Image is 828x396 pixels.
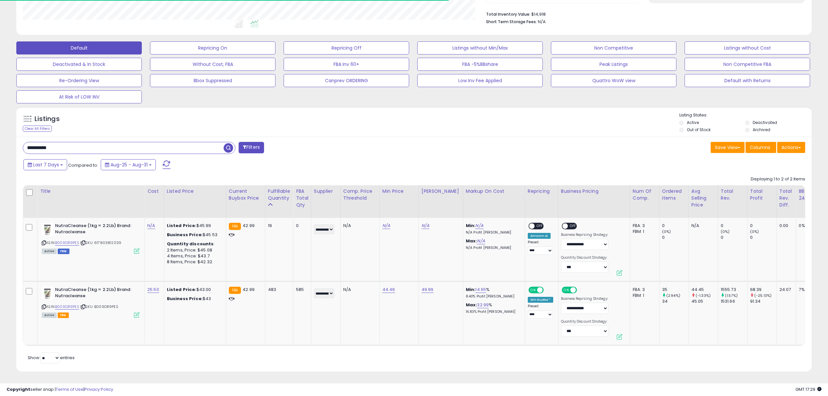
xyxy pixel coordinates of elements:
[296,287,306,293] div: 585
[662,298,688,304] div: 34
[685,58,810,71] button: Non Competitive FBA
[662,235,688,240] div: 0
[779,223,791,229] div: 0.00
[666,293,680,298] small: (2.94%)
[721,223,747,229] div: 0
[561,319,608,324] label: Quantity Discount Strategy:
[551,58,676,71] button: Peak Listings
[466,188,522,195] div: Markup on Cost
[466,246,520,250] p: N/A Profit [PERSON_NAME]
[696,293,711,298] small: (-1.33%)
[167,296,221,302] div: $43
[58,249,69,254] span: FBM
[799,188,822,202] div: BB Share 24h.
[58,312,69,318] span: FBA
[551,41,676,54] button: Non Competitive
[343,223,375,229] div: N/A
[777,142,805,153] button: Actions
[750,144,770,151] span: Columns
[779,287,791,293] div: 24.07
[486,11,530,17] b: Total Inventory Value:
[721,298,747,304] div: 1531.66
[463,185,525,218] th: The percentage added to the cost of goods (COGS) that forms the calculator for Min & Max prices.
[568,223,578,229] span: OFF
[466,302,477,308] b: Max:
[576,287,586,293] span: OFF
[268,287,288,293] div: 483
[721,188,745,202] div: Total Rev.
[721,229,730,234] small: (0%)
[633,188,657,202] div: Num of Comp.
[687,120,699,125] label: Active
[150,74,275,87] button: Bbox Suppressed
[551,74,676,87] button: Quattro WoW view
[284,41,409,54] button: Repricing Off
[68,162,98,168] span: Compared to:
[466,310,520,314] p: 16.83% Profit [PERSON_NAME]
[466,294,520,299] p: 8.40% Profit [PERSON_NAME]
[477,238,485,244] a: N/A
[268,223,288,229] div: 19
[55,223,134,236] b: NutraCleanse (1kg = 2.2Lb) Brand: Nutracleanse
[477,302,489,308] a: 32.99
[779,188,793,208] div: Total Rev. Diff.
[750,287,776,293] div: 68.39
[167,188,223,195] div: Listed Price
[528,240,553,255] div: Preset:
[343,287,375,293] div: N/A
[475,222,483,229] a: N/A
[799,223,820,229] div: 0%
[16,90,142,103] button: At Risk of LOW INV
[284,74,409,87] button: Canprev ORDERING
[229,188,262,202] div: Current Buybox Price
[750,188,774,202] div: Total Profit
[147,222,155,229] a: N/A
[167,259,221,265] div: 8 Items, Price: $42.32
[486,19,537,24] b: Short Term Storage Fees:
[561,233,608,237] label: Business Repricing Strategy:
[296,188,308,208] div: FBA Total Qty
[42,223,53,236] img: 415vIHjdesL._SL40_.jpg
[753,127,770,132] label: Archived
[296,223,306,229] div: 0
[147,188,161,195] div: Cost
[229,287,241,294] small: FBA
[55,287,134,300] b: NutraCleanse (1kg = 2.2Lb) Brand: Nutracleanse
[528,233,551,239] div: Amazon AI
[23,159,67,170] button: Last 7 Days
[725,293,738,298] small: (1.57%)
[561,297,608,301] label: Business Repricing Strategy:
[417,58,543,71] button: FBA -5%BBshare
[167,247,221,253] div: 2 Items, Price: $45.08
[421,188,460,195] div: [PERSON_NAME]
[167,232,203,238] b: Business Price:
[147,286,159,293] a: 25.50
[167,241,214,247] b: Quantity discounts
[562,287,570,293] span: ON
[33,161,59,168] span: Last 7 Days
[167,232,221,238] div: $45.53
[535,223,545,229] span: OFF
[16,41,142,54] button: Default
[466,238,477,244] b: Max:
[167,222,197,229] b: Listed Price:
[84,386,113,392] a: Privacy Policy
[721,235,747,240] div: 0
[343,188,377,202] div: Comp. Price Threshold
[662,229,671,234] small: (0%)
[711,142,745,153] button: Save View
[633,287,654,293] div: FBA: 3
[746,142,776,153] button: Columns
[167,287,221,293] div: $43.00
[229,223,241,230] small: FBA
[466,302,520,314] div: %
[466,230,520,235] p: N/A Profit [PERSON_NAME]
[662,188,686,202] div: Ordered Items
[417,74,543,87] button: Low Inv Fee Applied
[466,222,476,229] b: Min:
[799,287,820,293] div: 7%
[150,41,275,54] button: Repricing On
[475,286,486,293] a: 14.65
[561,188,627,195] div: Business Pricing
[243,286,255,293] span: 42.99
